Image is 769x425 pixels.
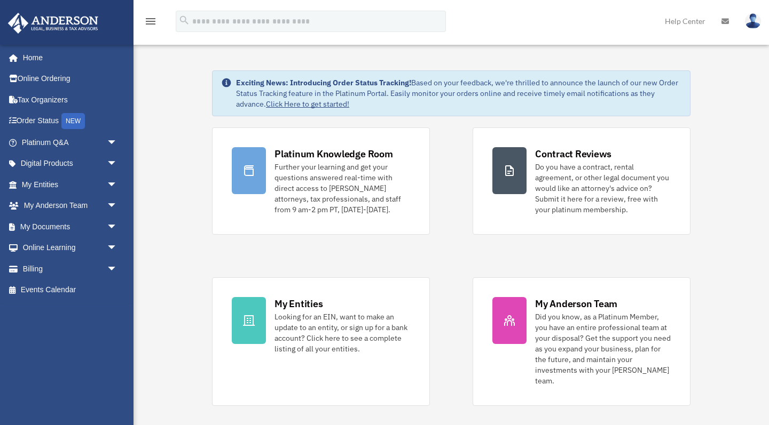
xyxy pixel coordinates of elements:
div: Do you have a contract, rental agreement, or other legal document you would like an attorney's ad... [535,162,671,215]
a: Platinum Q&Aarrow_drop_down [7,132,134,153]
a: Contract Reviews Do you have a contract, rental agreement, or other legal document you would like... [473,127,690,235]
div: Looking for an EIN, want to make an update to an entity, or sign up for a bank account? Click her... [274,311,410,354]
a: Online Learningarrow_drop_down [7,237,134,259]
div: My Entities [274,297,323,310]
a: menu [144,19,157,28]
a: Home [7,47,128,68]
img: User Pic [745,13,761,29]
div: Based on your feedback, we're thrilled to announce the launch of our new Order Status Tracking fe... [236,77,681,109]
a: My Documentsarrow_drop_down [7,216,134,237]
a: Online Ordering [7,68,134,90]
i: menu [144,15,157,28]
a: Click Here to get started! [266,99,349,109]
span: arrow_drop_down [107,258,128,280]
a: Platinum Knowledge Room Further your learning and get your questions answered real-time with dire... [212,127,430,235]
a: My Anderson Teamarrow_drop_down [7,195,134,216]
a: Digital Productsarrow_drop_down [7,153,134,174]
div: Platinum Knowledge Room [274,147,393,161]
a: Order StatusNEW [7,110,134,132]
div: Contract Reviews [535,147,611,161]
span: arrow_drop_down [107,132,128,154]
div: Did you know, as a Platinum Member, you have an entire professional team at your disposal? Get th... [535,311,671,386]
div: Further your learning and get your questions answered real-time with direct access to [PERSON_NAM... [274,162,410,215]
img: Anderson Advisors Platinum Portal [5,13,101,34]
a: Tax Organizers [7,89,134,110]
a: My Entities Looking for an EIN, want to make an update to an entity, or sign up for a bank accoun... [212,277,430,406]
div: My Anderson Team [535,297,617,310]
span: arrow_drop_down [107,174,128,196]
a: My Anderson Team Did you know, as a Platinum Member, you have an entire professional team at your... [473,277,690,406]
div: NEW [61,113,85,129]
i: search [178,14,190,26]
a: Billingarrow_drop_down [7,258,134,279]
span: arrow_drop_down [107,237,128,259]
a: My Entitiesarrow_drop_down [7,174,134,195]
span: arrow_drop_down [107,195,128,217]
span: arrow_drop_down [107,153,128,175]
strong: Exciting News: Introducing Order Status Tracking! [236,78,411,87]
span: arrow_drop_down [107,216,128,238]
a: Events Calendar [7,279,134,301]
